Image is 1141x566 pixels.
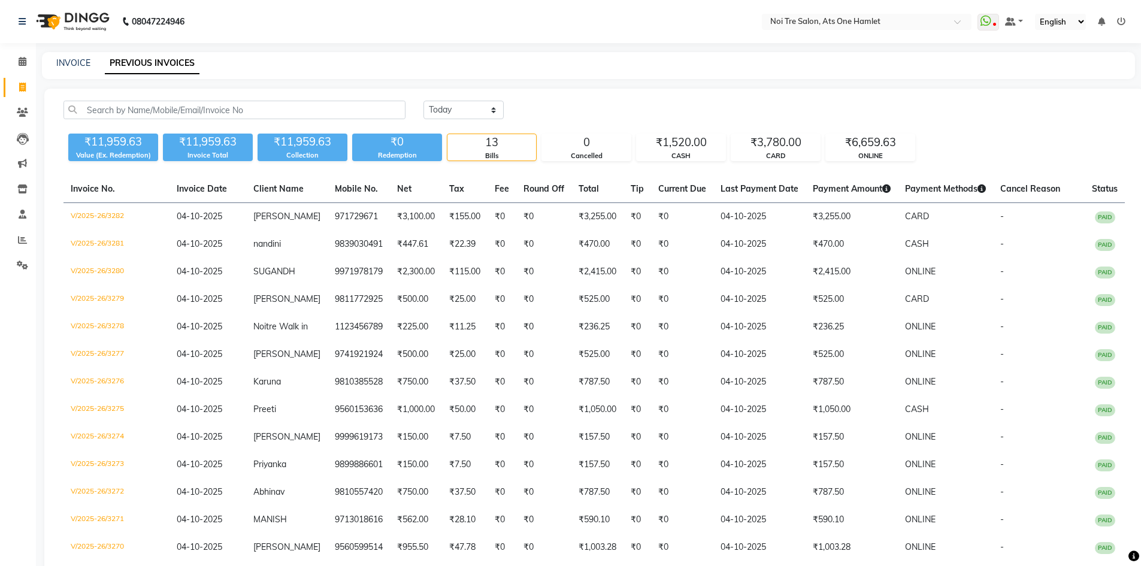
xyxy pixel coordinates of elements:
td: 04-10-2025 [713,203,806,231]
td: ₹0 [488,313,516,341]
td: ₹0 [651,258,713,286]
td: ₹157.50 [571,423,624,451]
td: 9971978179 [328,258,390,286]
td: 9899886601 [328,451,390,479]
td: 9560153636 [328,396,390,423]
td: ₹0 [516,368,571,396]
div: CASH [637,151,725,161]
td: ₹2,415.00 [571,258,624,286]
td: ₹150.00 [390,451,442,479]
td: ₹1,003.28 [571,534,624,561]
span: MANISH [253,514,287,525]
span: ONLINE [905,459,936,470]
div: 13 [447,134,536,151]
td: V/2025-26/3277 [63,341,170,368]
span: ONLINE [905,266,936,277]
td: ₹155.00 [442,203,488,231]
td: ₹157.50 [806,423,898,451]
td: ₹3,100.00 [390,203,442,231]
span: PAID [1095,404,1115,416]
span: [PERSON_NAME] [253,431,320,442]
div: ₹11,959.63 [163,134,253,150]
td: ₹787.50 [806,479,898,506]
td: 04-10-2025 [713,506,806,534]
span: 04-10-2025 [177,321,222,332]
td: 9810557420 [328,479,390,506]
td: ₹0 [624,258,651,286]
span: PAID [1095,322,1115,334]
div: Invoice Total [163,150,253,161]
td: 9839030491 [328,231,390,258]
span: [PERSON_NAME] [253,349,320,359]
span: PAID [1095,267,1115,279]
td: ₹0 [516,231,571,258]
span: PAID [1095,211,1115,223]
td: ₹750.00 [390,368,442,396]
td: ₹0 [516,396,571,423]
td: 04-10-2025 [713,286,806,313]
a: PREVIOUS INVOICES [105,53,199,74]
td: V/2025-26/3275 [63,396,170,423]
span: 04-10-2025 [177,486,222,497]
td: 04-10-2025 [713,231,806,258]
td: ₹157.50 [571,451,624,479]
td: ₹0 [651,479,713,506]
td: ₹47.78 [442,534,488,561]
span: - [1000,459,1004,470]
td: ₹525.00 [571,286,624,313]
span: 04-10-2025 [177,266,222,277]
td: ₹0 [651,534,713,561]
td: 04-10-2025 [713,479,806,506]
td: ₹115.00 [442,258,488,286]
div: CARD [731,151,820,161]
td: ₹525.00 [806,341,898,368]
td: ₹0 [651,506,713,534]
td: ₹28.10 [442,506,488,534]
span: - [1000,349,1004,359]
td: ₹0 [624,506,651,534]
td: 9741921924 [328,341,390,368]
span: [PERSON_NAME] [253,293,320,304]
td: ₹157.50 [806,451,898,479]
td: ₹1,050.00 [571,396,624,423]
td: V/2025-26/3270 [63,534,170,561]
td: ₹0 [488,286,516,313]
td: ₹787.50 [571,479,624,506]
td: ₹0 [516,313,571,341]
a: INVOICE [56,57,90,68]
span: Current Due [658,183,706,194]
span: Last Payment Date [721,183,798,194]
span: Payment Amount [813,183,891,194]
td: ₹25.00 [442,286,488,313]
span: Priyanka [253,459,286,470]
span: PAID [1095,542,1115,554]
td: ₹0 [488,506,516,534]
td: ₹0 [488,479,516,506]
div: Redemption [352,150,442,161]
span: PAID [1095,239,1115,251]
span: Round Off [523,183,564,194]
span: PAID [1095,487,1115,499]
div: Collection [258,150,347,161]
span: PAID [1095,459,1115,471]
span: ONLINE [905,514,936,525]
td: 9560599514 [328,534,390,561]
div: ₹6,659.63 [826,134,915,151]
td: V/2025-26/3274 [63,423,170,451]
span: Cancel Reason [1000,183,1060,194]
td: ₹0 [651,368,713,396]
td: ₹0 [488,423,516,451]
span: [PERSON_NAME] [253,211,320,222]
td: ₹7.50 [442,451,488,479]
span: SUGANDH [253,266,295,277]
span: PAID [1095,349,1115,361]
span: 04-10-2025 [177,541,222,552]
td: ₹0 [651,203,713,231]
td: ₹750.00 [390,479,442,506]
img: logo [31,5,113,38]
td: ₹3,255.00 [806,203,898,231]
td: ₹0 [624,534,651,561]
span: - [1000,376,1004,387]
span: Invoice No. [71,183,115,194]
td: ₹0 [488,451,516,479]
